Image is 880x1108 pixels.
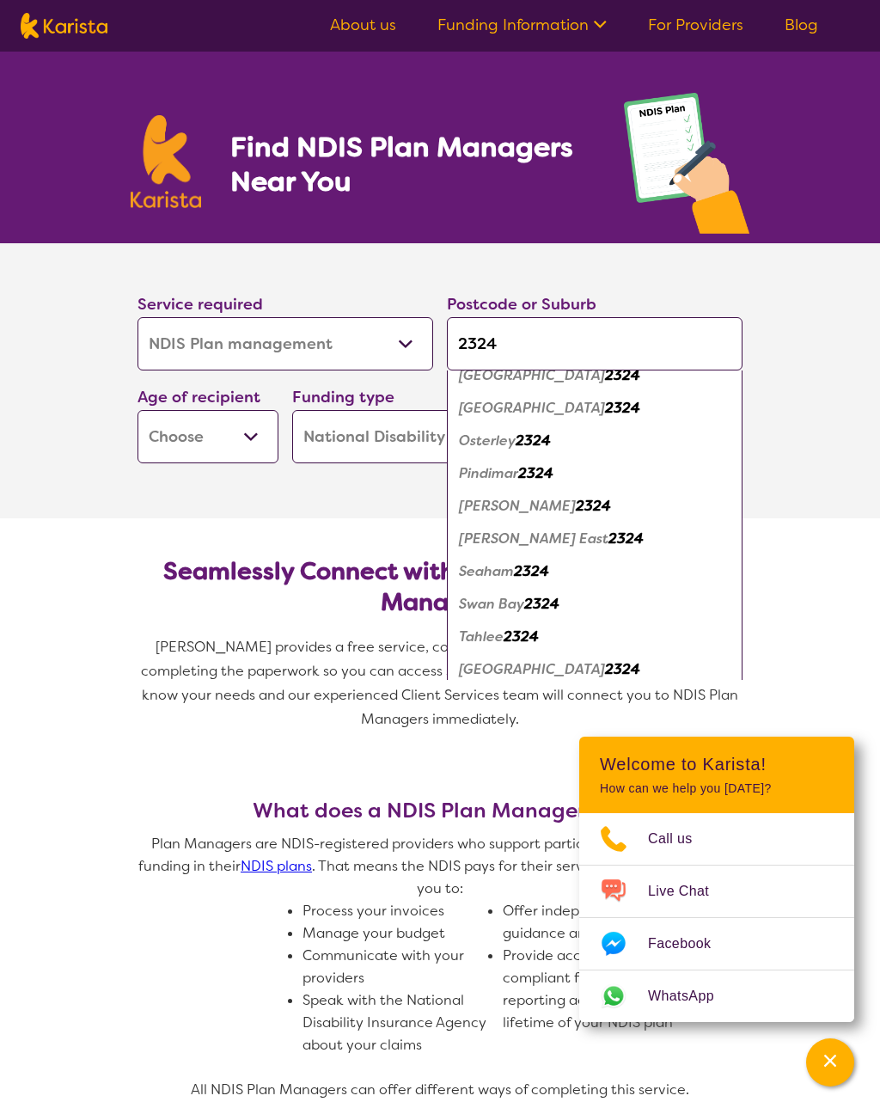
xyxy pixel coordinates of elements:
li: Communicate with your providers [302,945,489,989]
em: [PERSON_NAME] [459,497,576,515]
label: Age of recipient [137,387,260,407]
span: Call us [648,826,713,852]
em: 2324 [576,497,611,515]
div: Channel Menu [579,737,854,1022]
p: All NDIS Plan Managers can offer different ways of completing this service. [131,1079,749,1101]
h2: Welcome to Karista! [600,754,834,774]
em: 2324 [518,464,553,482]
a: Web link opens in a new tab. [579,970,854,1022]
div: Nelsons Plains 2324 [455,359,734,392]
em: 2324 [514,562,549,580]
em: 2324 [605,660,640,678]
em: 2324 [504,627,539,646]
em: [GEOGRAPHIC_DATA] [459,399,605,417]
input: Type [447,317,742,370]
em: 2324 [605,366,640,384]
h2: Seamlessly Connect with NDIS-Registered Plan Managers [151,556,729,618]
a: Funding Information [437,15,607,35]
h1: Find NDIS Plan Managers Near You [230,130,590,199]
a: Blog [785,15,818,35]
h3: What does a NDIS Plan Manager do? [131,799,749,823]
li: Process your invoices [302,900,489,922]
em: [GEOGRAPHIC_DATA] [459,660,605,678]
span: WhatsApp [648,983,735,1009]
em: 2324 [524,595,559,613]
a: NDIS plans [241,857,312,875]
em: 2324 [608,530,644,548]
img: plan-management [624,93,749,243]
span: Facebook [648,931,731,957]
div: Raymond Terrace 2324 [455,490,734,523]
span: [PERSON_NAME] provides a free service, connecting you to NDIS Plan Managers and completing the pa... [141,638,743,728]
em: 2324 [605,399,640,417]
span: Live Chat [648,878,730,904]
em: [GEOGRAPHIC_DATA] [459,366,605,384]
em: Swan Bay [459,595,524,613]
li: Offer independent guidance and support [503,900,689,945]
div: Swan Bay 2324 [455,588,734,621]
li: Manage your budget [302,922,489,945]
img: Karista logo [131,115,201,208]
ul: Choose channel [579,813,854,1022]
a: For Providers [648,15,743,35]
div: Raymond Terrace East 2324 [455,523,734,555]
em: Osterley [459,432,516,450]
div: Seaham 2324 [455,555,734,588]
img: Karista logo [21,13,107,39]
label: Service required [137,294,263,315]
label: Funding type [292,387,394,407]
em: 2324 [516,432,551,450]
div: Osterley 2324 [455,425,734,457]
div: Pindimar 2324 [455,457,734,490]
em: [PERSON_NAME] East [459,530,608,548]
div: Tahlee 2324 [455,621,734,653]
button: Channel Menu [806,1038,854,1087]
li: Provide accurate and compliant financial reporting across the lifetime of your NDIS plan [503,945,689,1034]
p: How can we help you [DATE]? [600,781,834,796]
em: Seaham [459,562,514,580]
li: Speak with the National Disability Insurance Agency about your claims [302,989,489,1056]
em: Tahlee [459,627,504,646]
div: North Arm Cove 2324 [455,392,734,425]
a: About us [330,15,396,35]
div: Tea Gardens 2324 [455,653,734,686]
label: Postcode or Suburb [447,294,596,315]
em: Pindimar [459,464,518,482]
p: Plan Managers are NDIS-registered providers who support participants to manage the funding in the... [131,833,749,900]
